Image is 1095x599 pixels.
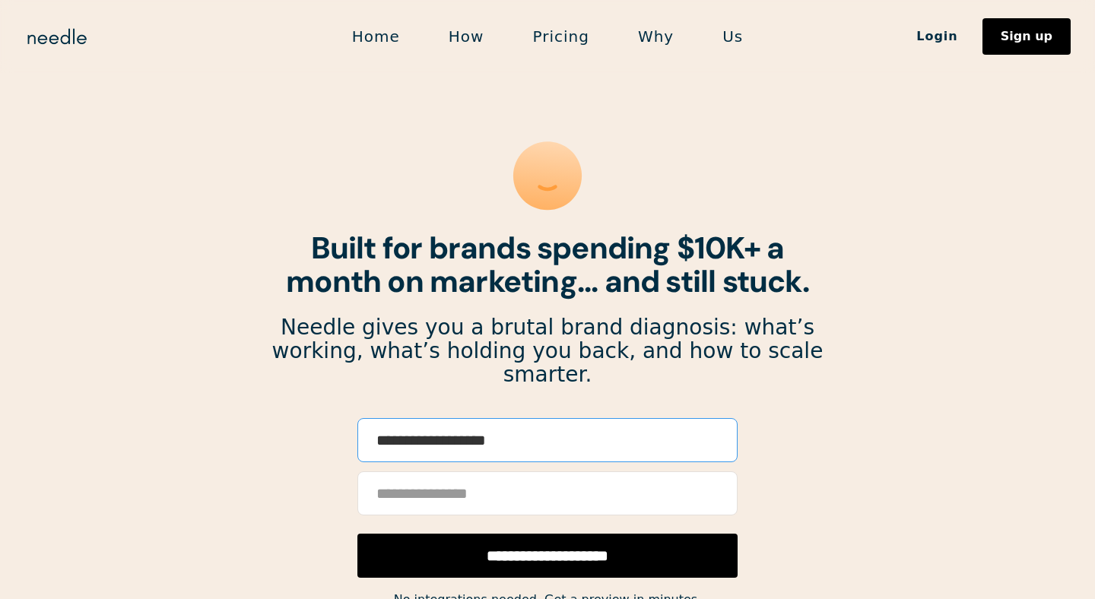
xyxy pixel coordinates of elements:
a: Login [892,24,982,49]
a: Home [328,21,424,52]
a: Sign up [982,18,1071,55]
form: Email Form [357,418,738,578]
a: Pricing [508,21,613,52]
a: Us [698,21,767,52]
a: How [424,21,509,52]
strong: Built for brands spending $10K+ a month on marketing... and still stuck. [286,228,809,301]
div: Sign up [1001,30,1052,43]
p: Needle gives you a brutal brand diagnosis: what’s working, what’s holding you back, and how to sc... [271,316,824,386]
a: Why [614,21,698,52]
